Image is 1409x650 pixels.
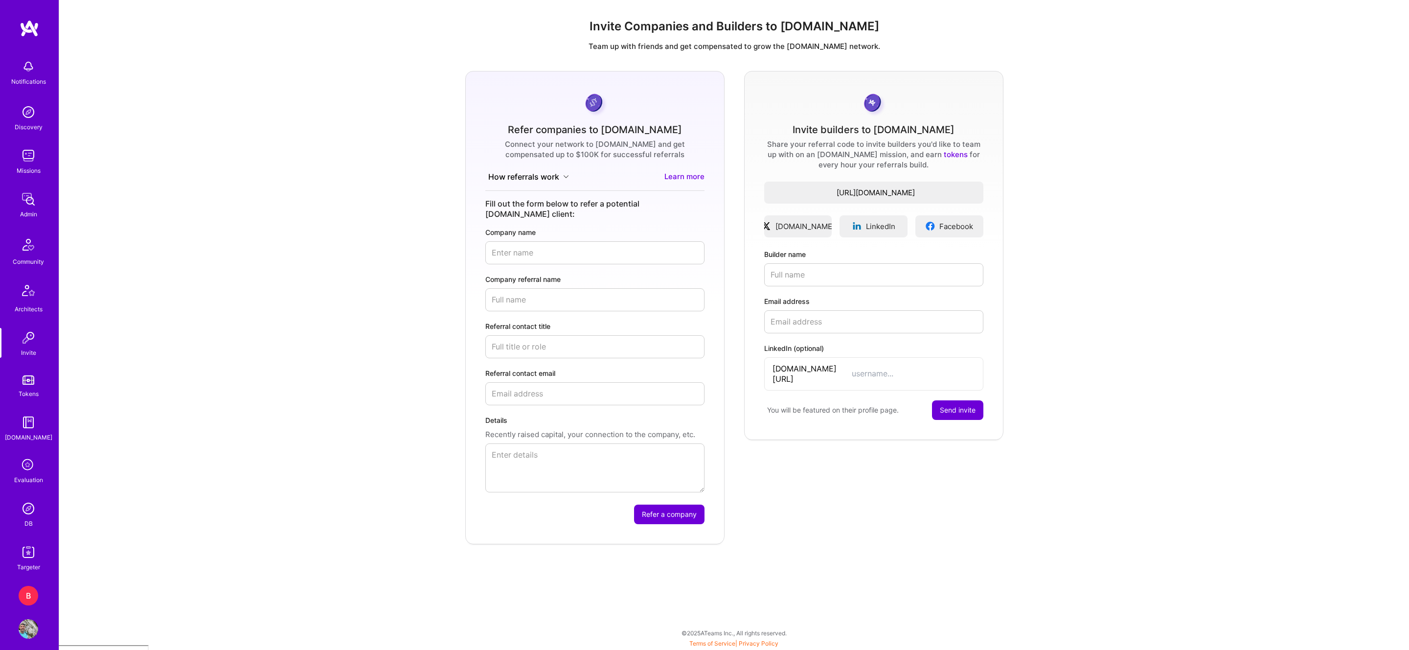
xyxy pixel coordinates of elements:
a: B [16,586,41,605]
img: User Avatar [19,619,38,639]
p: Recently raised capital, your connection to the company, etc. [485,429,704,440]
div: [DOMAIN_NAME] [5,432,52,442]
div: © 2025 ATeams Inc., All rights reserved. [59,621,1409,645]
button: [URL][DOMAIN_NAME] [764,182,983,204]
img: Skill Targeter [19,542,38,562]
a: [DOMAIN_NAME] [764,215,832,237]
img: Community [17,233,40,256]
label: Referral contact email [485,368,704,378]
img: logo [20,20,39,37]
a: Terms of Service [689,640,735,647]
div: B [19,586,38,605]
span: Facebook [939,221,973,232]
button: How referrals work [485,171,572,183]
img: bell [19,57,38,76]
a: Privacy Policy [739,640,778,647]
img: linkedinLogo [852,221,862,231]
img: Invite [19,328,38,348]
label: Company name [485,227,704,237]
input: Email address [764,310,983,333]
div: Tokens [19,389,39,399]
span: [DOMAIN_NAME][URL] [773,364,852,384]
label: Referral contact title [485,321,704,331]
i: icon SelectionTeam [19,456,38,475]
div: Connect your network to [DOMAIN_NAME] and get compensated up to $100K for successful referrals [485,139,704,160]
a: Facebook [915,215,983,237]
input: Email address [485,382,704,405]
div: You will be featured on their profile page. [764,400,899,420]
span: [URL][DOMAIN_NAME] [764,187,983,198]
img: Admin Search [19,499,38,518]
div: Evaluation [14,475,43,485]
div: Fill out the form below to refer a potential [DOMAIN_NAME] client: [485,199,704,219]
a: LinkedIn [840,215,908,237]
div: Refer companies to [DOMAIN_NAME] [508,125,682,135]
a: tokens [944,150,968,159]
img: facebookLogo [925,221,935,231]
div: Community [13,256,44,267]
img: guide book [19,413,38,432]
img: xLogo [761,221,772,231]
div: Notifications [11,76,46,87]
img: tokens [23,375,34,385]
span: | [689,640,778,647]
label: Builder name [764,249,983,259]
span: LinkedIn [866,221,895,232]
div: Architects [15,304,43,314]
div: Discovery [15,122,43,132]
div: Invite [21,348,36,358]
a: User Avatar [16,619,41,639]
button: Refer a company [634,505,704,524]
label: LinkedIn (optional) [764,343,983,353]
div: DB [24,518,33,529]
input: Full name [764,263,983,286]
div: Missions [17,165,41,176]
img: grayCoin [861,91,886,117]
div: Targeter [17,562,40,572]
img: admin teamwork [19,189,38,209]
label: Company referral name [485,274,704,284]
input: Full title or role [485,335,704,358]
img: teamwork [19,146,38,165]
label: Details [485,415,704,425]
p: Team up with friends and get compensated to grow the [DOMAIN_NAME] network. [67,41,1401,51]
input: Enter name [485,241,704,264]
button: Send invite [932,400,983,420]
img: purpleCoin [582,91,608,117]
input: username... [852,369,975,379]
a: Learn more [664,171,704,183]
label: Email address [764,296,983,306]
div: Admin [20,209,37,219]
span: [DOMAIN_NAME] [775,221,835,232]
div: Invite builders to [DOMAIN_NAME] [793,125,954,135]
img: discovery [19,102,38,122]
div: Share your referral code to invite builders you'd like to team up with on an [DOMAIN_NAME] missio... [764,139,983,170]
input: Full name [485,288,704,311]
img: Architects [17,280,40,304]
h1: Invite Companies and Builders to [DOMAIN_NAME] [67,20,1401,34]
